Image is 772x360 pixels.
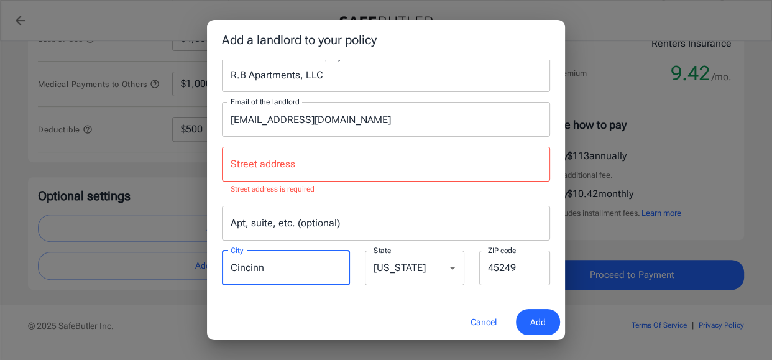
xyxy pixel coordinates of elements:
label: Email of the landlord [231,96,299,107]
p: Street address is required [231,183,541,196]
label: City [231,245,243,256]
button: Cancel [456,309,511,336]
label: State [374,245,392,256]
span: Add [530,315,546,330]
button: Add [516,309,560,336]
h2: Add a landlord to your policy [207,20,565,60]
label: ZIP code [488,245,517,256]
